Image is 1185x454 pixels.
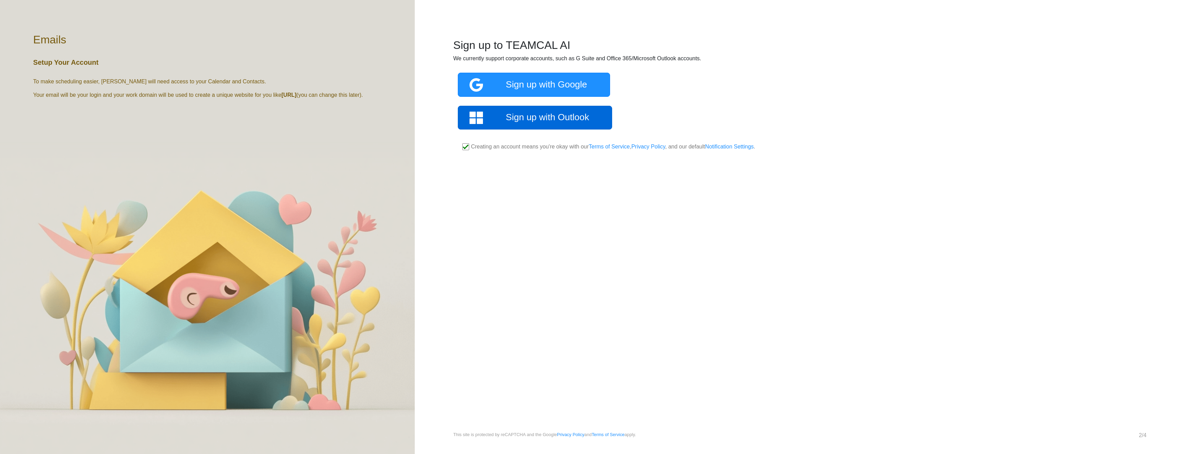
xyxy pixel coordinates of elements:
[458,106,612,130] a: Sign up with Outlook
[281,92,297,98] b: [URL]
[589,144,630,149] a: Terms of Service
[453,54,1146,63] p: We currently support corporate accounts, such as G Suite and Office 365/Microsoft Outlook accounts.
[458,73,610,96] a: Sign up with Google
[470,78,506,92] img: google_icon3.png
[470,111,506,125] img: microsoft_icon2.png
[453,39,1146,52] h2: Sign up to TEAMCAL AI
[453,431,636,454] small: This site is protected by reCAPTCHA and the Google and apply.
[592,432,625,437] a: Terms of Service
[33,58,99,66] h5: Setup Your Account
[1139,431,1146,454] div: 2/4
[631,144,665,149] a: Privacy Policy
[557,432,585,437] a: Privacy Policy
[705,144,754,149] a: Notification Settings
[462,143,469,150] input: Creating an account means you're okay with ourTerms of Service,Privacy Policy, and our defaultNot...
[33,33,66,46] h2: Emails
[471,143,882,150] p: Creating an account means you're okay with our , , and our default .
[33,78,363,98] h6: To make scheduling easier, [PERSON_NAME] will need access to your Calendar and Contacts. Your ema...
